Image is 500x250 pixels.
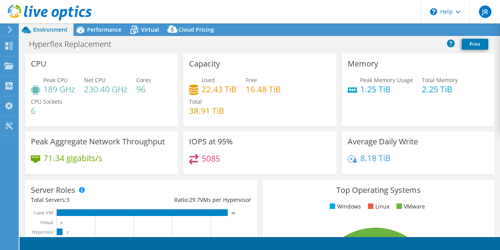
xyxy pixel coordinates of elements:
[31,196,141,204] div: Total Servers:
[422,85,458,94] h4: 2.25 TiB
[422,76,458,84] span: Total Memory
[43,154,102,162] h4: 71.34 gigabits/s
[479,5,491,18] span: JR
[84,76,105,84] span: Net CPU
[179,26,214,33] span: Cloud Pricing
[360,85,413,94] h4: 1.25 TiB
[202,76,215,84] span: Used
[43,76,68,84] span: Peak CPU
[136,76,151,84] span: Cores
[189,98,202,105] span: Total
[66,196,70,203] span: 3
[246,76,257,84] span: Free
[328,202,361,211] li: Windows
[189,196,200,203] span: 29.7
[189,106,224,115] h4: 38.91 TiB
[33,26,68,33] span: Environment
[360,76,413,84] span: Peak Memory Usage
[87,26,121,33] span: Performance
[84,85,127,94] h4: 230.40 GHz
[246,85,281,94] h4: 16.48 TiB
[34,210,53,216] text: Guest VM
[31,186,75,194] h3: Server Roles
[462,39,488,50] a: Print
[366,202,389,211] li: Linux
[61,221,62,225] text: 0
[25,40,123,49] h1: Hyperflex Replacement
[31,137,165,146] h3: Peak Aggregate Network Throughput
[268,186,489,194] h3: Top Operating Systems
[430,8,437,15] svg: \n
[66,230,68,234] text: 3
[31,59,46,68] h3: CPU
[31,106,62,115] h4: 6
[141,26,159,33] span: Virtual
[348,137,418,146] h3: Average Daily Write
[43,85,75,94] h4: 189 GHz
[202,154,220,163] h4: 5085
[348,59,378,68] h3: Memory
[141,196,251,204] div: Ratio: VMs per Hypervisor
[31,98,62,105] span: CPU Sockets
[189,137,233,146] h3: IOPS at 95%
[395,202,425,211] li: VMware
[136,85,151,94] h4: 96
[202,85,237,94] h4: 22.43 TiB
[360,154,391,162] h4: 8.18 TiB
[189,59,220,68] h3: Capacity
[232,211,236,215] text: 89
[32,229,53,235] text: Hypervisor
[40,220,54,225] text: Virtual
